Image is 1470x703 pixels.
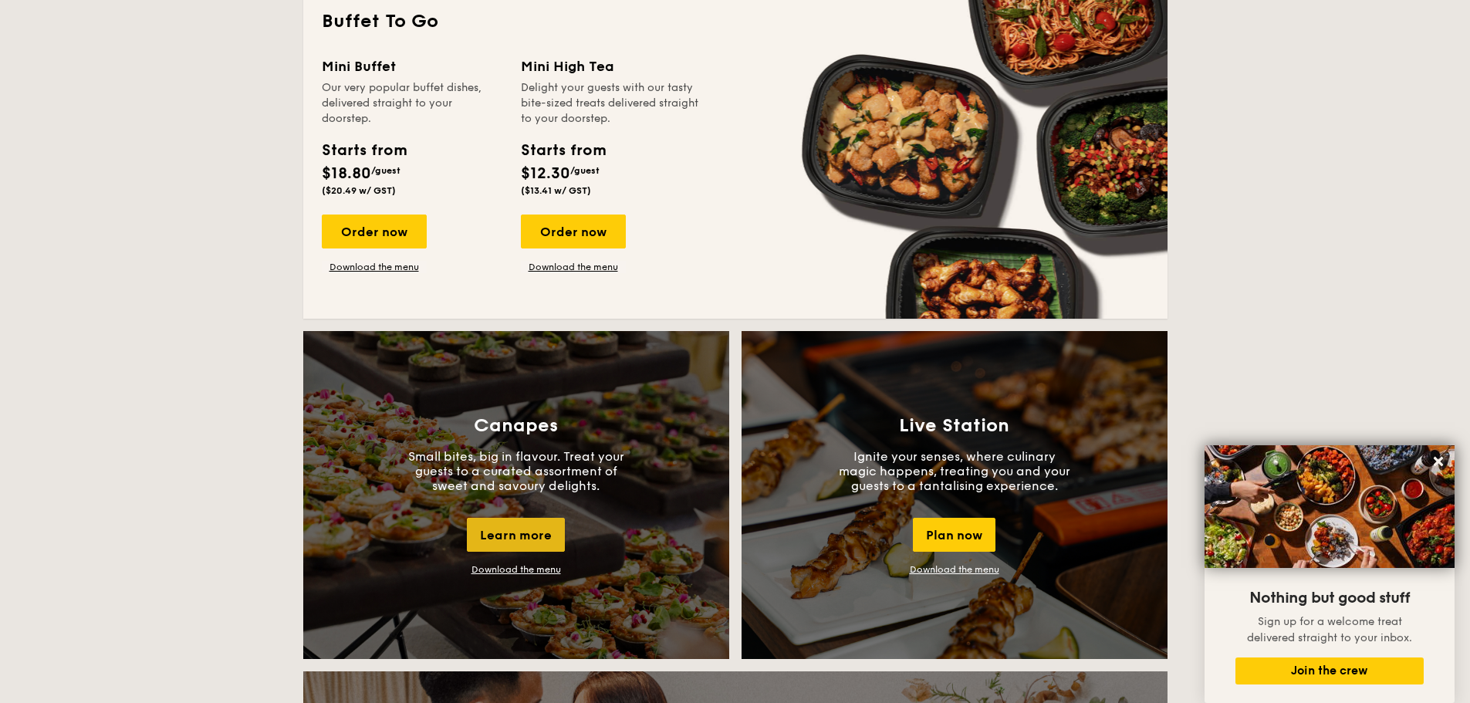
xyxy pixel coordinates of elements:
[839,449,1070,493] p: Ignite your senses, where culinary magic happens, treating you and your guests to a tantalising e...
[1205,445,1455,568] img: DSC07876-Edit02-Large.jpeg
[521,185,591,196] span: ($13.41 w/ GST)
[521,56,701,77] div: Mini High Tea
[322,56,502,77] div: Mini Buffet
[899,415,1009,437] h3: Live Station
[521,80,701,127] div: Delight your guests with our tasty bite-sized treats delivered straight to your doorstep.
[1247,615,1412,644] span: Sign up for a welcome treat delivered straight to your inbox.
[570,165,600,176] span: /guest
[1235,657,1424,684] button: Join the crew
[322,185,396,196] span: ($20.49 w/ GST)
[1249,589,1410,607] span: Nothing but good stuff
[521,261,626,273] a: Download the menu
[521,139,605,162] div: Starts from
[474,415,558,437] h3: Canapes
[471,564,561,575] a: Download the menu
[467,518,565,552] div: Learn more
[521,164,570,183] span: $12.30
[371,165,400,176] span: /guest
[913,518,995,552] div: Plan now
[910,564,999,575] a: Download the menu
[322,80,502,127] div: Our very popular buffet dishes, delivered straight to your doorstep.
[1426,449,1451,474] button: Close
[322,215,427,248] div: Order now
[400,449,632,493] p: Small bites, big in flavour. Treat your guests to a curated assortment of sweet and savoury delig...
[322,164,371,183] span: $18.80
[322,139,406,162] div: Starts from
[322,261,427,273] a: Download the menu
[322,9,1149,34] h2: Buffet To Go
[521,215,626,248] div: Order now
